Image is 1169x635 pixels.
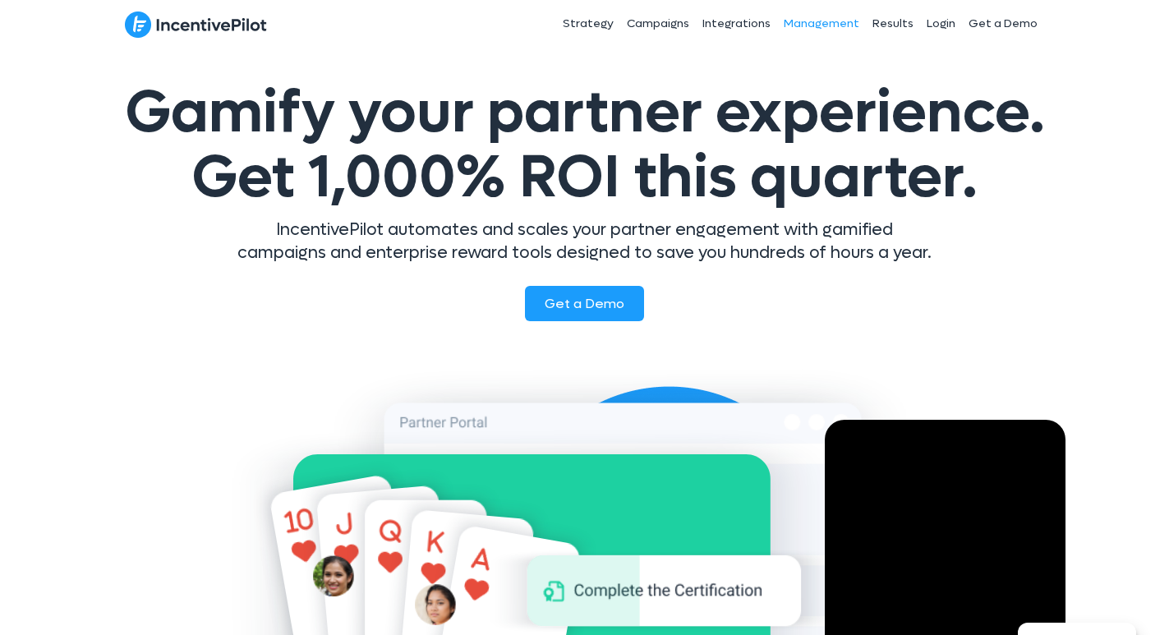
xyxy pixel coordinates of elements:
span: Get a Demo [545,295,624,312]
a: Get a Demo [962,3,1044,44]
a: Get a Demo [525,286,644,321]
a: Strategy [556,3,620,44]
span: Get 1,000% ROI this quarter. [191,139,978,216]
a: Integrations [696,3,777,44]
a: Login [920,3,962,44]
a: Management [777,3,866,44]
nav: Header Menu [444,3,1045,44]
a: Results [866,3,920,44]
span: Gamify your partner experience. [125,74,1045,216]
p: IncentivePilot automates and scales your partner engagement with gamified campaigns and enterpris... [236,219,934,265]
a: Campaigns [620,3,696,44]
img: IncentivePilot [125,11,267,39]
